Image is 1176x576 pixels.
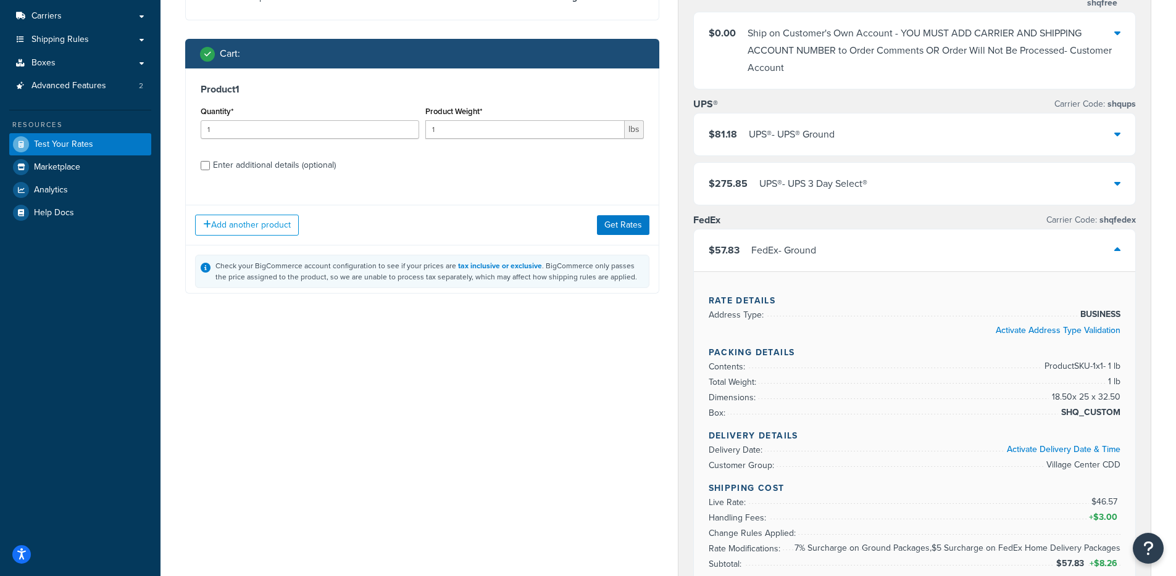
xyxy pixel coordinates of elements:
[220,48,240,59] h2: Cart :
[9,5,151,28] a: Carriers
[749,126,835,143] div: UPS® - UPS® Ground
[693,214,720,226] h3: FedEx
[201,120,419,139] input: 0
[201,107,233,116] label: Quantity*
[425,120,625,139] input: 0.00
[1046,212,1136,229] p: Carrier Code:
[1093,511,1120,524] span: $3.00
[1086,510,1120,525] span: +
[1105,374,1120,389] span: 1 lb
[1058,405,1120,420] span: SHQ_CUSTOM
[709,26,736,40] span: $0.00
[709,391,759,404] span: Dimensions:
[709,406,728,419] span: Box:
[31,11,62,22] span: Carriers
[1043,458,1120,472] span: Village Center CDD
[9,52,151,75] a: Boxes
[791,541,1120,556] span: 7% Surcharge on Ground Packages,$5 Surcharge on FedEx Home Delivery Packages
[709,496,749,509] span: Live Rate:
[709,346,1121,359] h4: Packing Details
[9,75,151,97] a: Advanced Features2
[201,83,644,96] h3: Product 1
[9,156,151,178] a: Marketplace
[1077,307,1120,322] span: BUSINESS
[34,139,93,150] span: Test Your Rates
[1007,443,1120,456] a: Activate Delivery Date & Time
[1133,533,1164,564] button: Open Resource Center
[458,260,542,271] a: tax inclusive or exclusive
[9,28,151,51] a: Shipping Rules
[759,175,867,192] div: UPS® - UPS 3 Day Select®
[709,557,744,570] span: Subtotal:
[709,308,767,321] span: Address Type:
[709,459,777,472] span: Customer Group:
[1087,556,1120,571] span: +
[709,542,783,555] span: Rate Modifications:
[213,157,336,174] div: Enter additional details (optional)
[34,162,80,173] span: Marketplace
[709,360,748,373] span: Contents:
[201,161,210,170] input: Enter additional details (optional)
[1097,213,1136,226] span: shqfedex
[139,81,143,91] span: 2
[31,35,89,45] span: Shipping Rules
[693,98,718,110] h3: UPS®
[996,324,1120,337] a: Activate Address Type Validation
[9,179,151,201] a: Analytics
[215,260,644,282] div: Check your BigCommerce account configuration to see if your prices are . BigCommerce only passes ...
[709,511,769,524] span: Handling Fees:
[709,127,737,141] span: $81.18
[425,107,482,116] label: Product Weight*
[1041,359,1120,374] span: Product SKU-1 x 1 - 1 lb
[709,443,765,456] span: Delivery Date:
[9,120,151,130] div: Resources
[751,242,816,259] div: FedEx - Ground
[31,81,106,91] span: Advanced Features
[625,120,644,139] span: lbs
[9,133,151,155] a: Test Your Rates
[195,215,299,236] button: Add another product
[9,202,151,224] a: Help Docs
[31,58,56,68] span: Boxes
[709,376,759,389] span: Total Weight:
[748,25,1115,76] div: Ship on Customer's Own Account - YOU MUST ADD CARRIER AND SHIPPING ACCOUNT NUMBER to Order Commen...
[1056,557,1087,570] span: $57.83
[709,429,1121,442] h4: Delivery Details
[597,215,649,235] button: Get Rates
[709,243,740,257] span: $57.83
[34,185,68,195] span: Analytics
[1094,557,1120,570] span: $8.26
[709,176,748,191] span: $275.85
[1049,390,1120,405] span: 18.50 x 25 x 32.50
[9,75,151,97] li: Advanced Features
[1054,96,1136,113] p: Carrier Code:
[709,482,1121,495] h4: Shipping Cost
[709,527,799,540] span: Change Rules Applied:
[1105,97,1136,110] span: shqups
[709,294,1121,307] h4: Rate Details
[1091,495,1120,508] span: $46.57
[34,208,74,218] span: Help Docs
